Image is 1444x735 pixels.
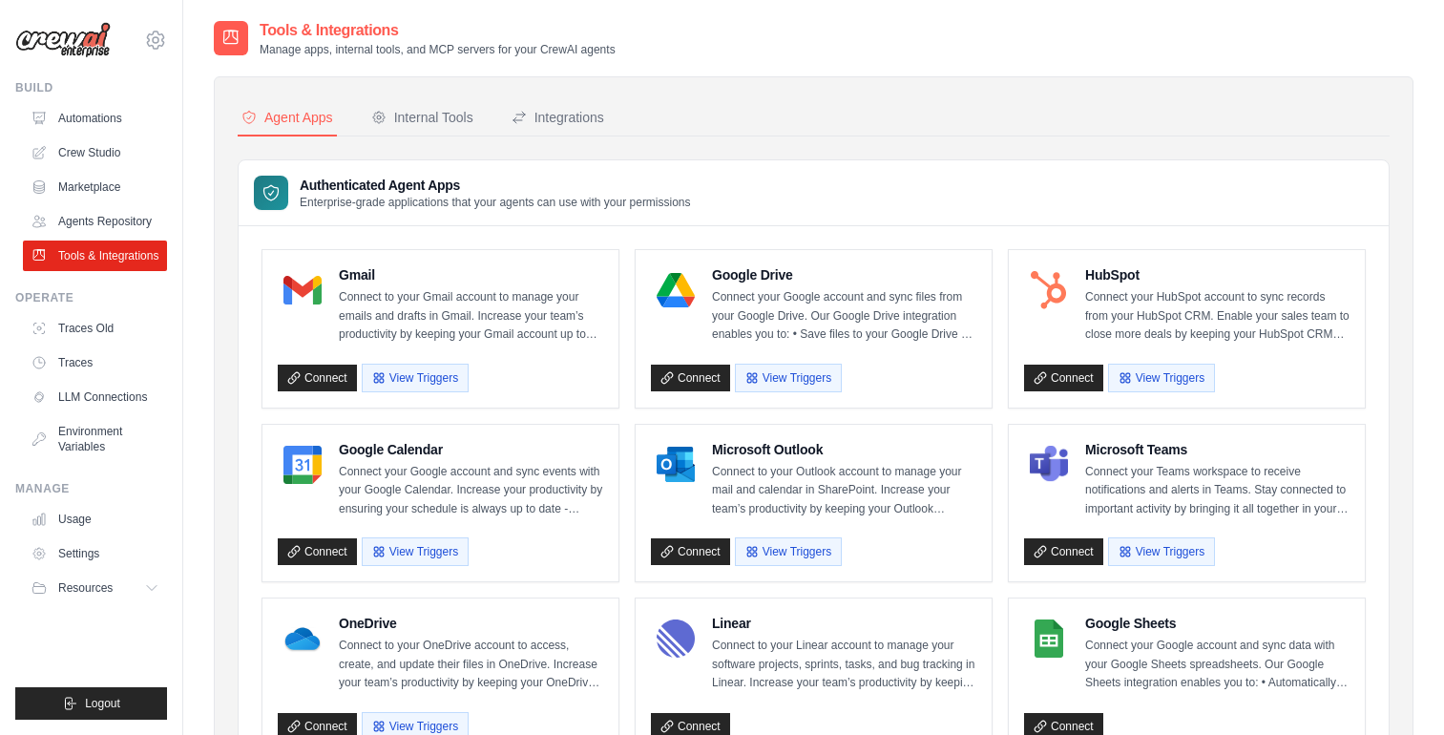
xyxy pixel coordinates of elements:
[735,364,842,392] button: View Triggers
[23,382,167,412] a: LLM Connections
[712,463,976,519] p: Connect to your Outlook account to manage your mail and calendar in SharePoint. Increase your tea...
[339,265,603,284] h4: Gmail
[712,637,976,693] p: Connect to your Linear account to manage your software projects, sprints, tasks, and bug tracking...
[371,108,473,127] div: Internal Tools
[283,446,322,484] img: Google Calendar Logo
[283,619,322,658] img: OneDrive Logo
[339,614,603,633] h4: OneDrive
[278,538,357,565] a: Connect
[512,108,604,127] div: Integrations
[657,619,695,658] img: Linear Logo
[651,365,730,391] a: Connect
[23,538,167,569] a: Settings
[1030,446,1068,484] img: Microsoft Teams Logo
[23,206,167,237] a: Agents Repository
[1085,265,1350,284] h4: HubSpot
[339,637,603,693] p: Connect to your OneDrive account to access, create, and update their files in OneDrive. Increase ...
[712,265,976,284] h4: Google Drive
[1085,288,1350,345] p: Connect your HubSpot account to sync records from your HubSpot CRM. Enable your sales team to clo...
[15,687,167,720] button: Logout
[23,137,167,168] a: Crew Studio
[735,537,842,566] button: View Triggers
[657,271,695,309] img: Google Drive Logo
[58,580,113,596] span: Resources
[23,313,167,344] a: Traces Old
[362,364,469,392] button: View Triggers
[339,288,603,345] p: Connect to your Gmail account to manage your emails and drafts in Gmail. Increase your team’s pro...
[23,241,167,271] a: Tools & Integrations
[1085,463,1350,519] p: Connect your Teams workspace to receive notifications and alerts in Teams. Stay connected to impo...
[260,42,616,57] p: Manage apps, internal tools, and MCP servers for your CrewAI agents
[1108,537,1215,566] button: View Triggers
[1085,440,1350,459] h4: Microsoft Teams
[260,19,616,42] h2: Tools & Integrations
[1024,538,1103,565] a: Connect
[15,481,167,496] div: Manage
[300,195,691,210] p: Enterprise-grade applications that your agents can use with your permissions
[1030,619,1068,658] img: Google Sheets Logo
[508,100,608,136] button: Integrations
[23,103,167,134] a: Automations
[651,538,730,565] a: Connect
[241,108,333,127] div: Agent Apps
[238,100,337,136] button: Agent Apps
[339,440,603,459] h4: Google Calendar
[712,440,976,459] h4: Microsoft Outlook
[23,504,167,535] a: Usage
[339,463,603,519] p: Connect your Google account and sync events with your Google Calendar. Increase your productivity...
[1108,364,1215,392] button: View Triggers
[23,172,167,202] a: Marketplace
[85,696,120,711] span: Logout
[712,614,976,633] h4: Linear
[23,416,167,462] a: Environment Variables
[1030,271,1068,309] img: HubSpot Logo
[1024,365,1103,391] a: Connect
[362,537,469,566] button: View Triggers
[1085,614,1350,633] h4: Google Sheets
[15,290,167,305] div: Operate
[367,100,477,136] button: Internal Tools
[15,22,111,58] img: Logo
[23,347,167,378] a: Traces
[657,446,695,484] img: Microsoft Outlook Logo
[15,80,167,95] div: Build
[23,573,167,603] button: Resources
[712,288,976,345] p: Connect your Google account and sync files from your Google Drive. Our Google Drive integration e...
[283,271,322,309] img: Gmail Logo
[278,365,357,391] a: Connect
[1085,637,1350,693] p: Connect your Google account and sync data with your Google Sheets spreadsheets. Our Google Sheets...
[300,176,691,195] h3: Authenticated Agent Apps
